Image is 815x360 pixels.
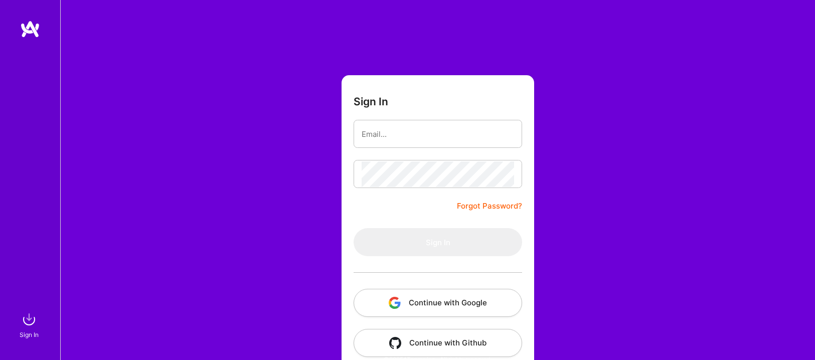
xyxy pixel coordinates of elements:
img: icon [389,297,401,309]
button: Continue with Google [354,289,522,317]
input: Email... [362,121,514,147]
a: sign inSign In [21,309,39,340]
div: Sign In [20,329,39,340]
a: Forgot Password? [457,200,522,212]
button: Continue with Github [354,329,522,357]
img: icon [389,337,401,349]
h3: Sign In [354,95,388,108]
img: sign in [19,309,39,329]
img: logo [20,20,40,38]
button: Sign In [354,228,522,256]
